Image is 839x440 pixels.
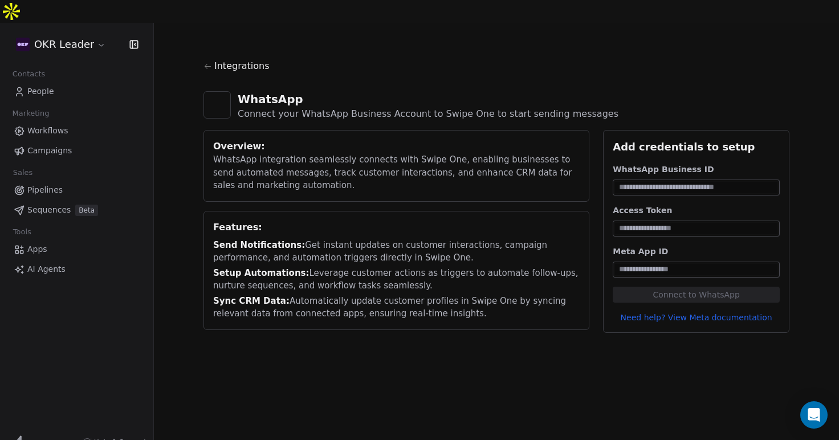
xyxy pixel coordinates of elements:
[27,184,63,196] span: Pipelines
[75,205,98,216] span: Beta
[9,82,144,101] a: People
[7,105,54,122] span: Marketing
[27,145,72,157] span: Campaigns
[27,85,54,97] span: People
[213,268,309,278] span: Setup Automations:
[213,295,580,320] div: Automatically update customer profiles in Swipe One by syncing relevant data from connected apps,...
[9,201,144,219] a: SequencesBeta
[8,223,36,241] span: Tools
[9,240,144,259] a: Apps
[213,239,580,264] div: Get instant updates on customer interactions, campaign performance, and automation triggers direc...
[9,181,144,199] a: Pipelines
[613,164,780,175] div: WhatsApp Business ID
[213,221,580,234] div: Features:
[16,38,30,51] img: Untitled%20design%20(5).png
[9,260,144,279] a: AI Agents
[613,140,780,154] div: Add credentials to setup
[613,205,780,216] div: Access Token
[9,141,144,160] a: Campaigns
[8,164,38,181] span: Sales
[613,287,780,303] button: Connect to WhatsApp
[800,401,828,429] div: Open Intercom Messenger
[213,240,305,250] span: Send Notifications:
[213,153,580,192] div: WhatsApp integration seamlessly connects with Swipe One, enabling businesses to send automated me...
[34,37,94,52] span: OKR Leader
[7,66,50,83] span: Contacts
[613,246,780,257] div: Meta App ID
[613,312,780,323] a: Need help? View Meta documentation
[14,35,108,54] button: OKR Leader
[203,59,789,82] a: Integrations
[209,97,225,113] img: whatsapp.svg
[27,263,66,275] span: AI Agents
[213,296,290,306] span: Sync CRM Data:
[27,204,71,216] span: Sequences
[27,243,47,255] span: Apps
[238,91,618,107] div: WhatsApp
[213,267,580,292] div: Leverage customer actions as triggers to automate follow-ups, nurture sequences, and workflow tas...
[214,59,270,73] span: Integrations
[9,121,144,140] a: Workflows
[27,125,68,137] span: Workflows
[213,140,580,153] div: Overview:
[238,107,618,121] div: Connect your WhatsApp Business Account to Swipe One to start sending messages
